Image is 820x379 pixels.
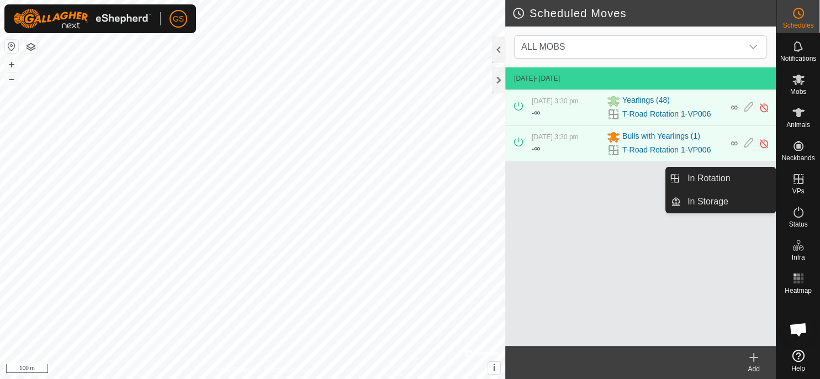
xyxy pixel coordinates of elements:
span: Status [789,221,807,228]
a: T-Road Rotation 1-VP006 [622,144,711,156]
span: Animals [786,122,810,128]
span: Notifications [780,55,816,62]
span: - [DATE] [535,75,560,82]
span: Mobs [790,88,806,95]
span: In Rotation [687,172,730,185]
span: Heatmap [785,287,812,294]
a: T-Road Rotation 1-VP006 [622,108,711,120]
div: dropdown trigger [742,36,764,58]
span: ALL MOBS [521,42,565,51]
img: Gallagher Logo [13,9,151,29]
span: ∞ [731,102,738,113]
h2: Scheduled Moves [512,7,776,20]
span: Bulls with Yearlings (1) [622,130,700,144]
span: [DATE] 3:30 pm [532,133,578,141]
button: Reset Map [5,40,18,53]
span: [DATE] 3:30 pm [532,97,578,105]
span: Yearlings (48) [622,94,670,108]
a: Help [776,345,820,376]
a: Contact Us [263,365,296,375]
span: i [493,363,495,372]
span: ∞ [534,108,540,117]
span: Schedules [782,22,813,29]
span: Infra [791,254,805,261]
span: VPs [792,188,804,194]
li: In Rotation [666,167,775,189]
span: ALL MOBS [517,36,742,58]
button: i [488,362,500,374]
button: Map Layers [24,40,38,54]
div: - [532,106,540,119]
span: [DATE] [514,75,535,82]
span: GS [173,13,184,25]
div: - [532,142,540,155]
img: Turn off schedule move [759,138,769,149]
span: Help [791,365,805,372]
a: In Storage [681,191,775,213]
button: + [5,58,18,71]
div: Open chat [782,313,815,346]
a: Privacy Policy [209,365,250,375]
button: – [5,72,18,86]
a: In Rotation [681,167,775,189]
span: ∞ [731,138,738,149]
li: In Storage [666,191,775,213]
span: ∞ [534,144,540,153]
img: Turn off schedule move [759,102,769,113]
div: Add [732,364,776,374]
span: Neckbands [781,155,814,161]
span: In Storage [687,195,728,208]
